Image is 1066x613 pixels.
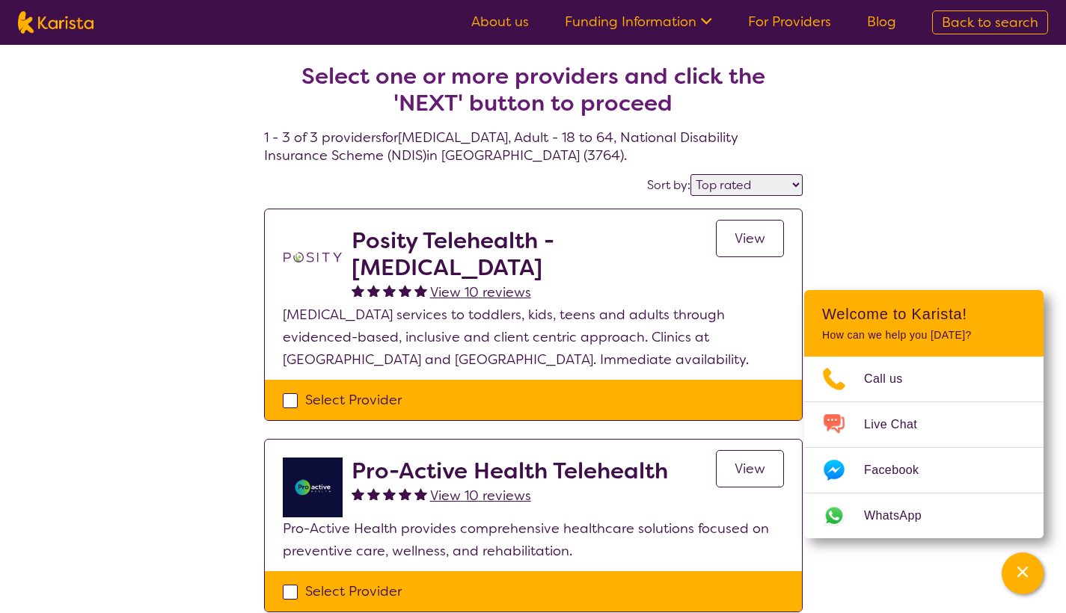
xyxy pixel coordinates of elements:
[282,63,785,117] h2: Select one or more providers and click the 'NEXT' button to proceed
[352,487,364,500] img: fullstar
[864,413,935,436] span: Live Chat
[822,305,1026,323] h2: Welcome to Karista!
[352,458,668,484] h2: Pro-Active Health Telehealth
[565,13,712,31] a: Funding Information
[748,13,831,31] a: For Providers
[283,458,343,517] img: ymlb0re46ukcwlkv50cv.png
[932,10,1048,34] a: Back to search
[716,220,784,257] a: View
[414,487,427,500] img: fullstar
[867,13,896,31] a: Blog
[283,227,343,287] img: t1bslo80pcylnzwjhndq.png
[647,177,690,193] label: Sort by:
[864,505,940,527] span: WhatsApp
[414,284,427,297] img: fullstar
[430,283,531,301] span: View 10 reviews
[367,284,380,297] img: fullstar
[283,304,784,371] p: [MEDICAL_DATA] services to toddlers, kids, teens and adults through evidenced-based, inclusive an...
[471,13,529,31] a: About us
[399,284,411,297] img: fullstar
[942,13,1038,31] span: Back to search
[735,460,765,478] span: View
[864,459,937,481] span: Facebook
[1002,552,1044,594] button: Channel Menu
[822,329,1026,342] p: How can we help you [DATE]?
[430,281,531,304] a: View 10 reviews
[864,368,921,390] span: Call us
[18,11,94,34] img: Karista logo
[430,487,531,505] span: View 10 reviews
[367,487,380,500] img: fullstar
[352,284,364,297] img: fullstar
[735,230,765,247] span: View
[716,450,784,487] a: View
[804,357,1044,538] ul: Choose channel
[352,227,716,281] h2: Posity Telehealth - [MEDICAL_DATA]
[383,487,396,500] img: fullstar
[264,27,803,164] h4: 1 - 3 of 3 providers for [MEDICAL_DATA] , Adult - 18 to 64 , National Disability Insurance Scheme...
[804,493,1044,538] a: Web link opens in a new tab.
[430,484,531,507] a: View 10 reviews
[283,517,784,562] p: Pro-Active Health provides comprehensive healthcare solutions focused on preventive care, wellnes...
[399,487,411,500] img: fullstar
[804,290,1044,538] div: Channel Menu
[383,284,396,297] img: fullstar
